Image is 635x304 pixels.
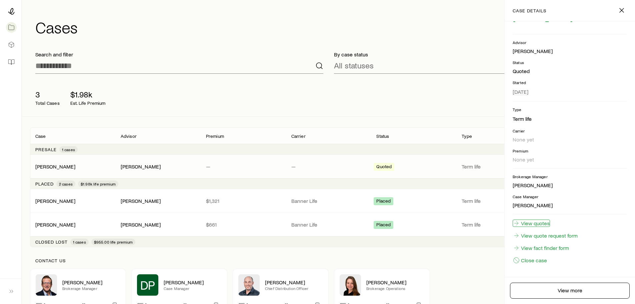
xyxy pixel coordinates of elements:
span: Placed [376,222,391,229]
div: [PERSON_NAME] [513,48,553,55]
a: View more [510,283,630,299]
span: $955.00 life premium [94,239,133,245]
p: [PERSON_NAME] [164,279,222,286]
p: Advisor [121,133,137,139]
p: Premium [513,148,627,154]
p: — [291,163,366,170]
p: Carrier [513,128,627,133]
p: Presale [35,147,57,152]
img: Ellen Wall [340,274,361,296]
a: [PERSON_NAME] [35,221,75,228]
p: [PERSON_NAME] [265,279,323,286]
span: 1 cases [62,147,75,152]
p: Term life [462,221,536,228]
p: Banner Life [291,221,366,228]
p: — [206,163,281,170]
p: Est. Life Premium [70,100,106,106]
p: Advisor [513,40,627,45]
p: Chief Distribution Officer [265,286,323,291]
div: [PERSON_NAME] [121,221,161,228]
p: $1,321 [206,198,281,204]
p: Brokerage Manager [62,286,120,291]
p: [PERSON_NAME] [513,202,627,209]
p: Status [376,133,389,139]
p: Type [462,133,472,139]
p: None yet [513,156,627,163]
p: Type [513,107,627,112]
a: [PERSON_NAME] [35,198,75,204]
p: Status [513,60,627,65]
p: [PERSON_NAME] [62,279,120,286]
p: Closed lost [35,239,68,245]
p: Total Cases [35,100,60,106]
span: [DATE] [513,88,528,95]
p: Case Manager [164,286,222,291]
a: View quotes [513,220,550,227]
p: [PERSON_NAME] [513,182,627,189]
span: 2 cases [59,181,73,187]
p: Brokerage Manager [513,174,627,179]
p: By case status [334,51,622,58]
p: Case Manager [513,194,627,199]
p: None yet [513,136,627,143]
span: Placed [376,198,391,205]
p: 3 [35,90,60,99]
p: Term life [462,198,536,204]
p: [PERSON_NAME] [366,279,424,286]
p: Quoted [513,68,627,74]
div: [PERSON_NAME] [121,163,161,170]
img: Dan Pierson [238,274,260,296]
p: Term life [462,163,536,170]
li: Term life [513,115,627,123]
div: [PERSON_NAME] [35,221,75,228]
p: Started [513,80,627,85]
p: $1.98k [70,90,106,99]
span: Quoted [376,164,392,171]
a: [PERSON_NAME] [35,163,75,170]
h1: Cases [35,19,627,35]
p: Premium [206,133,224,139]
p: Placed [35,181,54,187]
p: Banner Life [291,198,366,204]
span: $1.98k life premium [81,181,116,187]
button: Close case [513,257,547,264]
img: Matt Kaas [36,274,57,296]
p: Brokerage Operations [366,286,424,291]
p: $661 [206,221,281,228]
span: 1 cases [73,239,86,245]
a: View fact finder form [513,244,569,252]
div: [PERSON_NAME] [35,163,75,170]
div: [PERSON_NAME] [121,198,161,205]
p: Search and filter [35,51,323,58]
p: All statuses [334,61,374,70]
p: case details [513,8,546,13]
p: Carrier [291,133,306,139]
a: View quote request form [513,232,578,239]
span: DP [140,278,155,292]
p: Contact us [35,258,622,263]
p: Case [35,133,46,139]
div: Client cases [30,127,627,247]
